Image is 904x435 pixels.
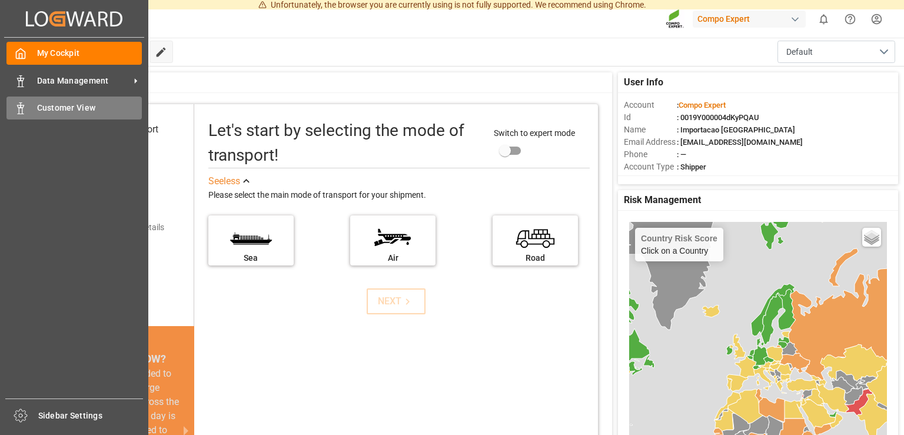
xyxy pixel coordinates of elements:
[37,47,142,59] span: My Cockpit
[679,101,726,109] span: Compo Expert
[6,97,142,119] a: Customer View
[6,42,142,65] a: My Cockpit
[37,102,142,114] span: Customer View
[677,150,686,159] span: : —
[37,75,130,87] span: Data Management
[208,174,240,188] div: See less
[356,252,430,264] div: Air
[208,188,590,202] div: Please select the main mode of transport for your shipment.
[624,161,677,173] span: Account Type
[38,410,144,422] span: Sidebar Settings
[624,136,677,148] span: Email Address
[677,138,803,147] span: : [EMAIL_ADDRESS][DOMAIN_NAME]
[677,113,759,122] span: : 0019Y000004dKyPQAU
[498,252,572,264] div: Road
[786,46,813,58] span: Default
[677,101,726,109] span: :
[624,148,677,161] span: Phone
[641,234,717,255] div: Click on a Country
[378,294,414,308] div: NEXT
[862,228,881,247] a: Layers
[624,111,677,124] span: Id
[214,252,288,264] div: Sea
[624,124,677,136] span: Name
[624,75,663,89] span: User Info
[677,125,795,134] span: : Importacao [GEOGRAPHIC_DATA]
[677,162,706,171] span: : Shipper
[641,234,717,243] h4: Country Risk Score
[494,128,575,138] span: Switch to expert mode
[367,288,426,314] button: NEXT
[624,193,701,207] span: Risk Management
[777,41,895,63] button: open menu
[91,221,164,234] div: Add shipping details
[624,99,677,111] span: Account
[208,118,483,168] div: Let's start by selecting the mode of transport!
